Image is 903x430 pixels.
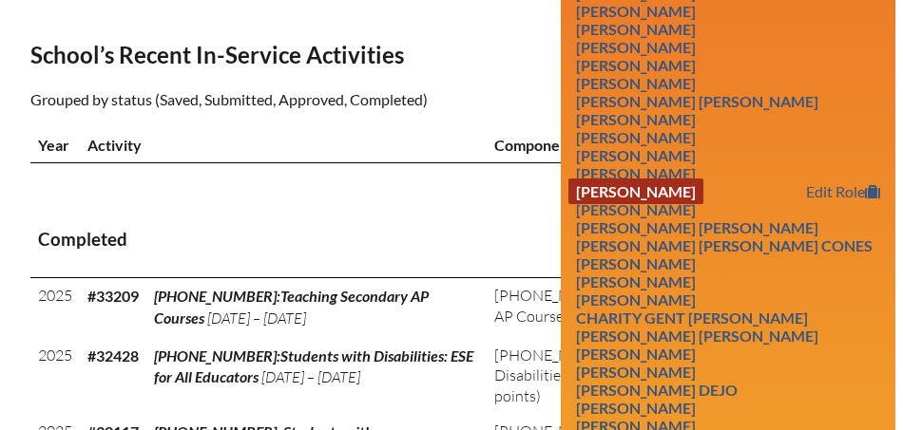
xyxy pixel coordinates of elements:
[568,70,703,96] a: [PERSON_NAME]
[30,338,80,414] td: 2025
[568,160,703,186] a: [PERSON_NAME]
[568,88,826,114] a: [PERSON_NAME] [PERSON_NAME]
[30,127,80,163] th: Year
[568,395,703,421] a: [PERSON_NAME]
[154,346,473,385] span: [PHONE_NUMBER]:Students with Disabilities: ESE for All Educators
[568,341,703,366] a: [PERSON_NAME]
[798,178,888,204] a: Edit Role
[87,346,139,365] b: #32428
[568,178,703,204] a: [PERSON_NAME]
[568,233,888,276] a: [PERSON_NAME] [PERSON_NAME] CONES [PERSON_NAME]
[568,124,703,150] a: [PERSON_NAME]
[568,142,703,168] a: [PERSON_NAME]
[568,377,745,402] a: [PERSON_NAME] Dejo
[568,359,703,384] a: [PERSON_NAME]
[38,228,865,252] h3: Completed
[568,16,703,42] a: [PERSON_NAME]
[568,305,816,330] a: Charity Gent [PERSON_NAME]
[30,278,80,338] td: 2025
[87,287,139,305] b: #33209
[568,196,703,222] a: [PERSON_NAME]
[30,41,700,68] h2: School’s Recent In-Service Activities
[568,52,703,78] a: [PERSON_NAME]
[487,338,770,414] td: (20 points)
[568,287,703,312] a: [PERSON_NAME]
[568,323,826,348] a: [PERSON_NAME] [PERSON_NAME]
[154,287,429,326] span: [PHONE_NUMBER]:Teaching Secondary AP Courses
[494,346,725,384] span: [PHONE_NUMBER]: Students with Disabilities: ESE for All Educators
[568,215,826,240] a: [PERSON_NAME] [PERSON_NAME]
[30,87,700,112] p: Grouped by status (Saved, Submitted, Approved, Completed)
[568,106,703,132] a: [PERSON_NAME]
[207,308,306,327] span: [DATE] – [DATE]
[487,278,770,338] td: (60 points)
[261,367,360,386] span: [DATE] – [DATE]
[568,269,703,294] a: [PERSON_NAME]
[494,286,762,325] span: [PHONE_NUMBER]: Teaching Secondary AP Courses
[80,127,487,163] th: Activity
[487,127,770,163] th: Component
[568,34,703,60] a: [PERSON_NAME]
